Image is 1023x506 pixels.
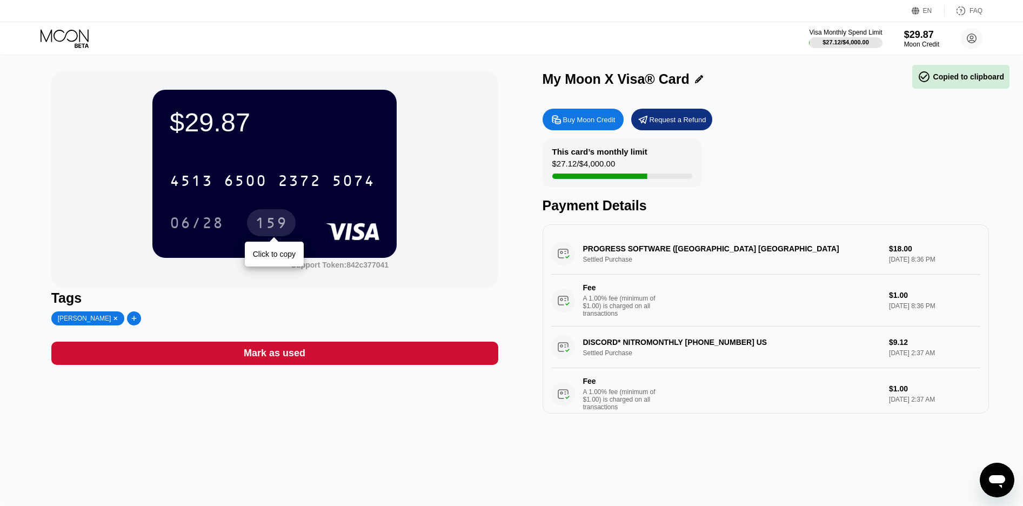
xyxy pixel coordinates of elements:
[552,147,647,156] div: This card’s monthly limit
[809,29,882,36] div: Visa Monthly Spend Limit
[650,115,706,124] div: Request a Refund
[563,115,616,124] div: Buy Moon Credit
[291,261,389,269] div: Support Token: 842c377041
[923,7,932,15] div: EN
[170,107,379,137] div: $29.87
[543,109,624,130] div: Buy Moon Credit
[904,29,939,41] div: $29.87
[543,198,989,214] div: Payment Details
[809,29,882,48] div: Visa Monthly Spend Limit$27.12/$4,000.00
[583,295,664,317] div: A 1.00% fee (minimum of $1.00) is charged on all transactions
[332,174,375,191] div: 5074
[255,216,287,233] div: 159
[969,7,982,15] div: FAQ
[170,174,213,191] div: 4513
[912,5,945,16] div: EN
[552,159,616,174] div: $27.12 / $4,000.00
[247,209,296,236] div: 159
[253,250,296,258] div: Click to copy
[583,388,664,411] div: A 1.00% fee (minimum of $1.00) is charged on all transactions
[918,70,931,83] span: 
[583,377,659,385] div: Fee
[980,463,1014,497] iframe: Button to launch messaging window
[244,347,305,359] div: Mark as used
[918,70,1004,83] div: Copied to clipboard
[889,384,980,393] div: $1.00
[889,291,980,299] div: $1.00
[945,5,982,16] div: FAQ
[543,71,690,87] div: My Moon X Visa® Card
[170,216,224,233] div: 06/28
[291,261,389,269] div: Support Token:842c377041
[823,39,869,45] div: $27.12 / $4,000.00
[631,109,712,130] div: Request a Refund
[162,209,232,236] div: 06/28
[163,167,382,194] div: 4513650023725074
[904,41,939,48] div: Moon Credit
[904,29,939,48] div: $29.87Moon Credit
[278,174,321,191] div: 2372
[583,283,659,292] div: Fee
[224,174,267,191] div: 6500
[51,342,498,365] div: Mark as used
[889,302,980,310] div: [DATE] 8:36 PM
[551,275,981,327] div: FeeA 1.00% fee (minimum of $1.00) is charged on all transactions$1.00[DATE] 8:36 PM
[889,396,980,403] div: [DATE] 2:37 AM
[58,315,111,322] div: [PERSON_NAME]
[551,368,981,420] div: FeeA 1.00% fee (minimum of $1.00) is charged on all transactions$1.00[DATE] 2:37 AM
[51,290,498,306] div: Tags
